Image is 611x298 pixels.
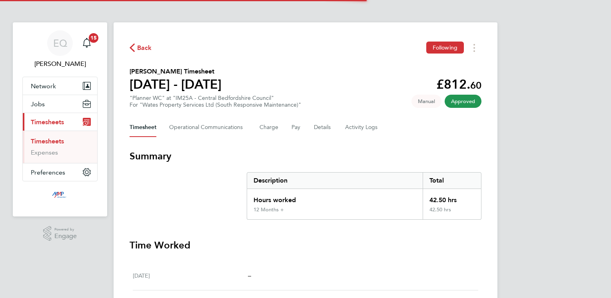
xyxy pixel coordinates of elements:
[31,149,58,156] a: Expenses
[13,22,107,217] nav: Main navigation
[137,43,152,53] span: Back
[423,173,481,189] div: Total
[31,100,45,108] span: Jobs
[31,118,64,126] span: Timesheets
[314,118,332,137] button: Details
[254,207,284,213] div: 12 Months +
[426,42,464,54] button: Following
[23,113,97,131] button: Timesheets
[89,33,98,43] span: 15
[130,43,152,53] button: Back
[436,77,481,92] app-decimal: £812.
[345,118,379,137] button: Activity Logs
[133,271,248,280] div: [DATE]
[411,95,441,108] span: This timesheet was manually created.
[54,233,77,240] span: Engage
[467,42,481,54] button: Timesheets Menu
[423,207,481,219] div: 42.50 hrs
[22,30,98,69] a: EQ[PERSON_NAME]
[130,118,156,137] button: Timesheet
[31,169,65,176] span: Preferences
[43,226,77,241] a: Powered byEngage
[445,95,481,108] span: This timesheet has been approved.
[31,82,56,90] span: Network
[247,173,423,189] div: Description
[130,95,301,108] div: "Planner WC" at "IM25A - Central Bedfordshire Council"
[22,59,98,69] span: Eva Quinn
[248,272,251,279] span: –
[54,226,77,233] span: Powered by
[247,172,481,220] div: Summary
[130,101,301,108] div: For "Wates Property Services Ltd (South Responsive Maintenance)"
[260,118,279,137] button: Charge
[23,77,97,95] button: Network
[23,131,97,163] div: Timesheets
[23,163,97,181] button: Preferences
[169,118,247,137] button: Operational Communications
[247,189,423,207] div: Hours worked
[79,30,95,56] a: 15
[49,189,72,202] img: mmpconsultancy-logo-retina.png
[22,189,98,202] a: Go to home page
[470,79,481,91] span: 60
[130,150,481,163] h3: Summary
[433,44,457,51] span: Following
[130,67,222,76] h2: [PERSON_NAME] Timesheet
[130,76,222,92] h1: [DATE] - [DATE]
[31,137,64,145] a: Timesheets
[23,95,97,113] button: Jobs
[130,239,481,252] h3: Time Worked
[53,38,67,48] span: EQ
[292,118,301,137] button: Pay
[423,189,481,207] div: 42.50 hrs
